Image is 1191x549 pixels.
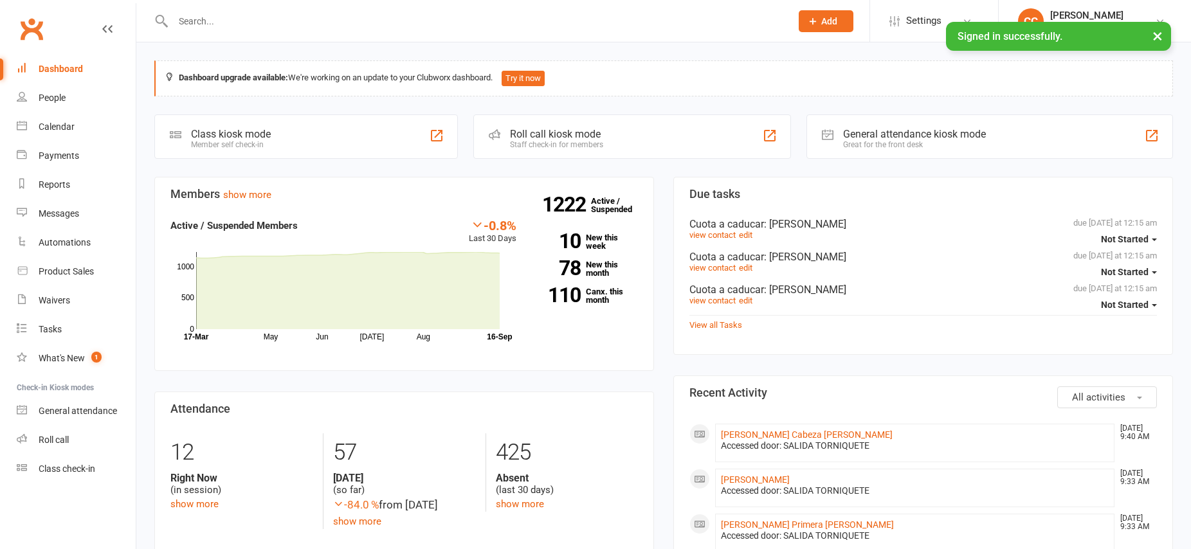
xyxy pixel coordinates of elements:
[764,251,846,263] span: : [PERSON_NAME]
[1018,8,1044,34] div: CC
[39,464,95,474] div: Class check-in
[689,263,736,273] a: view contact
[739,230,752,240] a: edit
[17,228,136,257] a: Automations
[17,113,136,141] a: Calendar
[39,295,70,305] div: Waivers
[170,402,638,415] h3: Attendance
[502,71,545,86] button: Try it now
[17,315,136,344] a: Tasks
[170,188,638,201] h3: Members
[721,474,790,485] a: [PERSON_NAME]
[17,455,136,483] a: Class kiosk mode
[1101,234,1149,244] span: Not Started
[536,231,581,251] strong: 10
[39,208,79,219] div: Messages
[591,187,648,223] a: 1222Active / Suspended
[1114,514,1156,531] time: [DATE] 9:33 AM
[333,516,381,527] a: show more
[1101,260,1157,283] button: Not Started
[469,218,516,232] div: -0.8%
[1050,21,1144,33] div: Fivo Gimnasio 24 horas
[689,251,1157,263] div: Cuota a caducar
[39,324,62,334] div: Tasks
[469,218,516,246] div: Last 30 Days
[1114,424,1156,441] time: [DATE] 9:40 AM
[17,84,136,113] a: People
[1101,228,1157,251] button: Not Started
[15,13,48,45] a: Clubworx
[1057,386,1157,408] button: All activities
[17,426,136,455] a: Roll call
[1101,267,1149,277] span: Not Started
[958,30,1062,42] span: Signed in successfully.
[39,353,85,363] div: What's New
[764,218,846,230] span: : [PERSON_NAME]
[1114,469,1156,486] time: [DATE] 9:33 AM
[170,498,219,510] a: show more
[169,12,782,30] input: Search...
[721,440,1109,451] div: Accessed door: SALIDA TORNIQUETE
[17,170,136,199] a: Reports
[179,73,288,82] strong: Dashboard upgrade available:
[496,472,638,496] div: (last 30 days)
[1072,392,1125,403] span: All activities
[91,352,102,363] span: 1
[843,128,986,140] div: General attendance kiosk mode
[821,16,837,26] span: Add
[510,128,603,140] div: Roll call kiosk mode
[39,150,79,161] div: Payments
[17,397,136,426] a: General attendance kiosk mode
[689,218,1157,230] div: Cuota a caducar
[170,472,313,484] strong: Right Now
[17,257,136,286] a: Product Sales
[39,64,83,74] div: Dashboard
[170,472,313,496] div: (in session)
[39,237,91,248] div: Automations
[496,498,544,510] a: show more
[39,122,75,132] div: Calendar
[17,344,136,373] a: What's New1
[906,6,941,35] span: Settings
[333,472,475,484] strong: [DATE]
[170,433,313,472] div: 12
[39,93,66,103] div: People
[739,296,752,305] a: edit
[739,263,752,273] a: edit
[689,320,742,330] a: View all Tasks
[223,189,271,201] a: show more
[536,258,581,278] strong: 78
[1101,293,1157,316] button: Not Started
[689,230,736,240] a: view contact
[542,195,591,214] strong: 1222
[1146,22,1169,50] button: ×
[510,140,603,149] div: Staff check-in for members
[689,188,1157,201] h3: Due tasks
[17,286,136,315] a: Waivers
[39,266,94,276] div: Product Sales
[17,55,136,84] a: Dashboard
[799,10,853,32] button: Add
[333,496,475,514] div: from [DATE]
[17,141,136,170] a: Payments
[496,472,638,484] strong: Absent
[1050,10,1144,21] div: [PERSON_NAME]
[17,199,136,228] a: Messages
[39,406,117,416] div: General attendance
[536,287,638,304] a: 110Canx. this month
[191,128,271,140] div: Class kiosk mode
[536,260,638,277] a: 78New this month
[39,435,69,445] div: Roll call
[333,433,475,472] div: 57
[764,283,846,296] span: : [PERSON_NAME]
[721,519,894,530] a: [PERSON_NAME] Primera [PERSON_NAME]
[536,285,581,305] strong: 110
[721,429,893,440] a: [PERSON_NAME] Cabeza [PERSON_NAME]
[689,296,736,305] a: view contact
[1101,300,1149,310] span: Not Started
[39,179,70,190] div: Reports
[191,140,271,149] div: Member self check-in
[496,433,638,472] div: 425
[843,140,986,149] div: Great for the front desk
[333,472,475,496] div: (so far)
